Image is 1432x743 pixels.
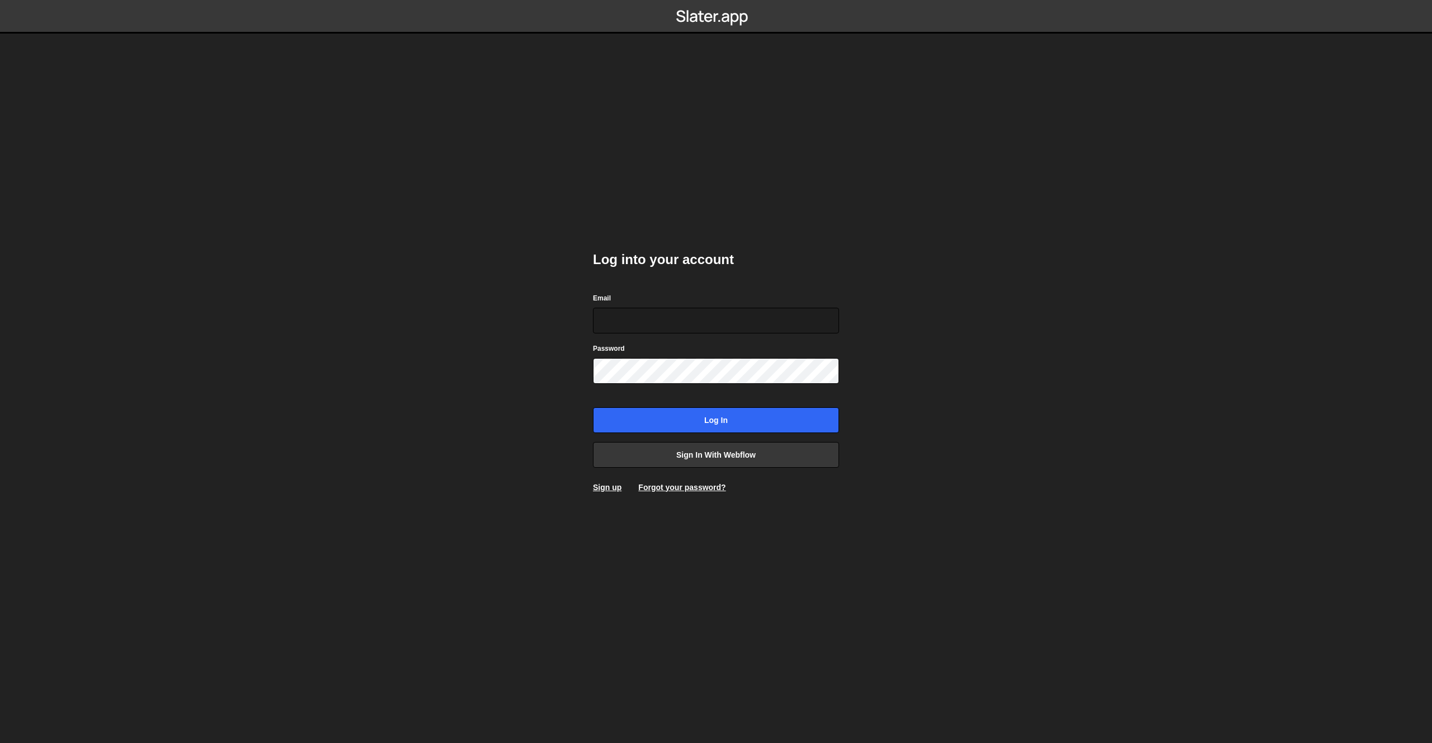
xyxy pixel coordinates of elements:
[593,293,611,304] label: Email
[593,442,839,468] a: Sign in with Webflow
[593,483,621,492] a: Sign up
[593,407,839,433] input: Log in
[593,343,625,354] label: Password
[593,251,839,269] h2: Log into your account
[638,483,726,492] a: Forgot your password?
